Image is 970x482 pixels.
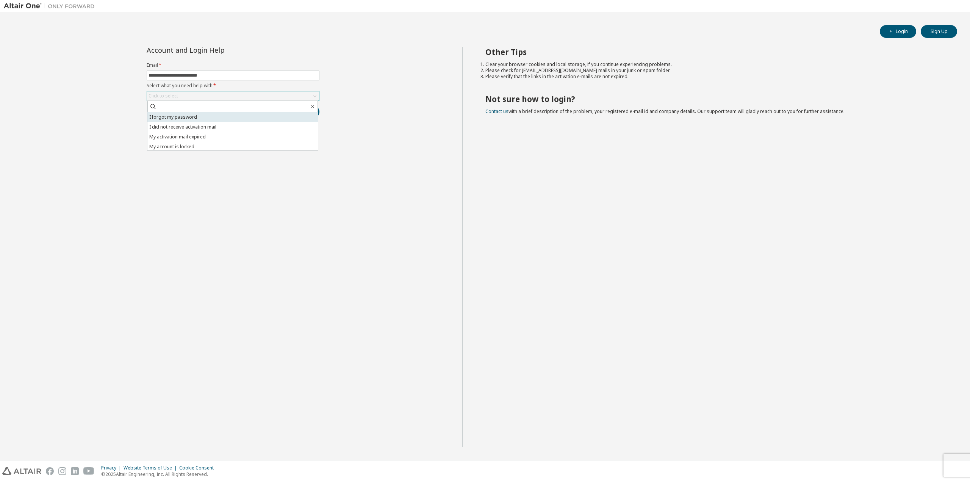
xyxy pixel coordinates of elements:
li: I forgot my password [147,112,318,122]
div: Website Terms of Use [124,465,179,471]
img: linkedin.svg [71,467,79,475]
img: altair_logo.svg [2,467,41,475]
div: Privacy [101,465,124,471]
div: Cookie Consent [179,465,218,471]
div: Click to select [149,93,178,99]
img: Altair One [4,2,99,10]
h2: Other Tips [485,47,944,57]
p: © 2025 Altair Engineering, Inc. All Rights Reserved. [101,471,218,477]
img: instagram.svg [58,467,66,475]
button: Sign Up [921,25,957,38]
label: Email [147,62,319,68]
img: youtube.svg [83,467,94,475]
a: Contact us [485,108,508,115]
label: Select what you need help with [147,83,319,89]
div: Click to select [147,91,319,100]
span: with a brief description of the problem, your registered e-mail id and company details. Our suppo... [485,108,845,115]
div: Account and Login Help [147,47,285,53]
li: Please verify that the links in the activation e-mails are not expired. [485,74,944,80]
li: Please check for [EMAIL_ADDRESS][DOMAIN_NAME] mails in your junk or spam folder. [485,68,944,74]
img: facebook.svg [46,467,54,475]
button: Login [880,25,916,38]
li: Clear your browser cookies and local storage, if you continue experiencing problems. [485,61,944,68]
h2: Not sure how to login? [485,94,944,104]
